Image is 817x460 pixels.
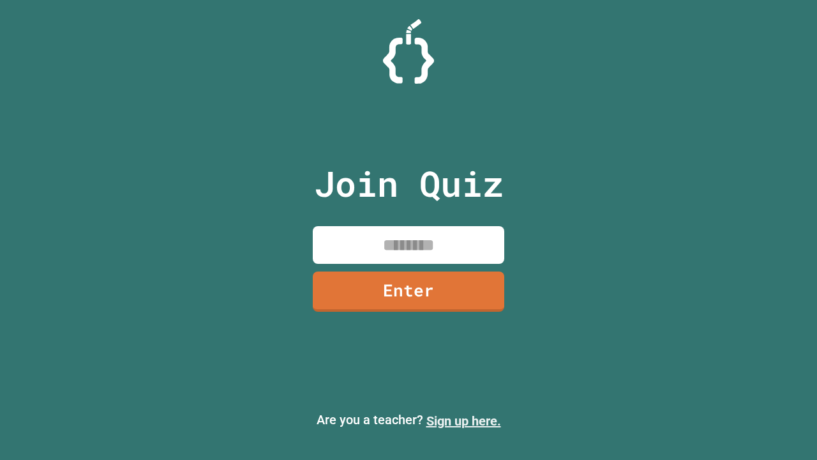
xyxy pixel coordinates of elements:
iframe: chat widget [711,353,804,408]
a: Enter [313,272,504,312]
img: Logo.svg [383,19,434,84]
p: Join Quiz [314,157,504,210]
a: Sign up here. [426,413,501,429]
p: Are you a teacher? [10,410,807,431]
iframe: chat widget [763,409,804,447]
